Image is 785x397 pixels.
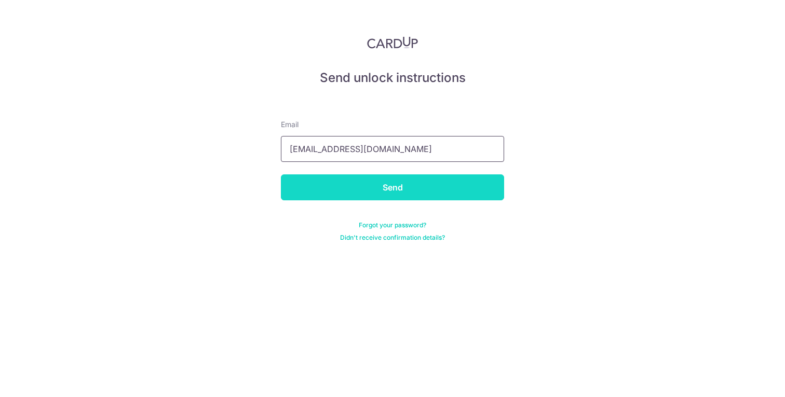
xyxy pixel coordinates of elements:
h5: Send unlock instructions [281,70,504,86]
input: Enter your Email [281,136,504,162]
a: Forgot your password? [359,221,426,229]
img: CardUp Logo [367,36,418,49]
span: translation missing: en.devise.label.Email [281,120,299,129]
a: Didn't receive confirmation details? [340,234,445,242]
input: Send [281,174,504,200]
